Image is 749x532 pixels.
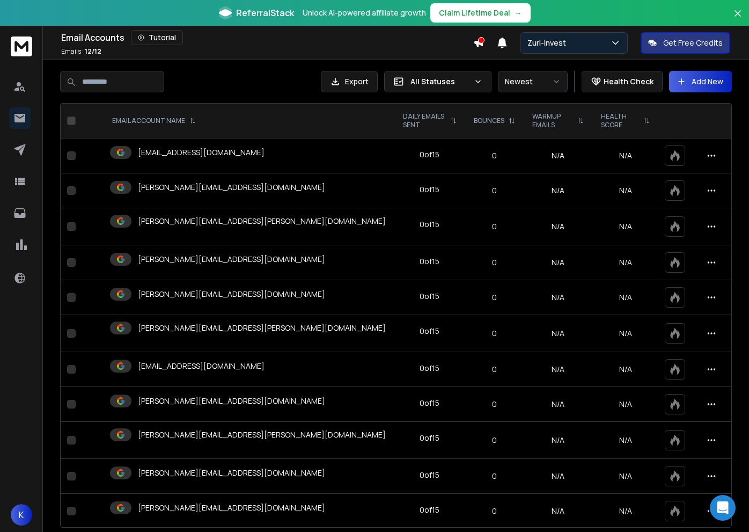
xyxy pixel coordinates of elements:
[138,468,325,478] p: [PERSON_NAME][EMAIL_ADDRESS][DOMAIN_NAME]
[303,8,426,18] p: Unlock AI-powered affiliate growth
[599,471,652,482] p: N/A
[420,326,439,337] div: 0 of 15
[420,363,439,374] div: 0 of 15
[669,71,732,92] button: Add New
[138,182,325,193] p: [PERSON_NAME][EMAIL_ADDRESS][DOMAIN_NAME]
[138,502,325,513] p: [PERSON_NAME][EMAIL_ADDRESS][DOMAIN_NAME]
[472,328,517,339] p: 0
[472,471,517,482] p: 0
[420,291,439,302] div: 0 of 15
[430,3,531,23] button: Claim Lifetime Deal→
[472,257,517,268] p: 0
[138,254,325,265] p: [PERSON_NAME][EMAIL_ADDRESS][DOMAIN_NAME]
[524,139,593,173] td: N/A
[420,433,439,443] div: 0 of 15
[599,364,652,375] p: N/A
[527,38,570,48] p: Zuri-Invest
[641,32,730,54] button: Get Free Credits
[420,505,439,515] div: 0 of 15
[410,76,469,87] p: All Statuses
[420,184,439,195] div: 0 of 15
[131,30,183,45] button: Tutorial
[138,216,386,227] p: [PERSON_NAME][EMAIL_ADDRESS][PERSON_NAME][DOMAIN_NAME]
[472,435,517,446] p: 0
[420,398,439,409] div: 0 of 15
[524,352,593,387] td: N/A
[112,116,196,125] div: EMAIL ACCOUNT NAME
[472,364,517,375] p: 0
[524,387,593,422] td: N/A
[472,399,517,410] p: 0
[321,71,378,92] button: Export
[138,323,386,333] p: [PERSON_NAME][EMAIL_ADDRESS][PERSON_NAME][DOMAIN_NAME]
[403,112,445,129] p: DAILY EMAILS SENT
[472,150,517,161] p: 0
[472,292,517,303] p: 0
[236,6,294,19] span: ReferralStack
[601,112,639,129] p: HEALTH SCORE
[524,494,593,529] td: N/A
[599,506,652,516] p: N/A
[138,289,325,300] p: [PERSON_NAME][EMAIL_ADDRESS][DOMAIN_NAME]
[420,470,439,480] div: 0 of 15
[582,71,663,92] button: Health Check
[498,71,568,92] button: Newest
[524,208,593,245] td: N/A
[11,504,32,526] button: K
[524,173,593,208] td: N/A
[138,429,386,440] p: [PERSON_NAME][EMAIL_ADDRESS][PERSON_NAME][DOMAIN_NAME]
[138,147,265,158] p: [EMAIL_ADDRESS][DOMAIN_NAME]
[61,30,473,45] div: Email Accounts
[85,47,101,56] span: 12 / 12
[532,112,574,129] p: WARMUP EMAILS
[599,185,652,196] p: N/A
[420,149,439,160] div: 0 of 15
[731,6,745,32] button: Close banner
[61,47,101,56] p: Emails :
[138,361,265,371] p: [EMAIL_ADDRESS][DOMAIN_NAME]
[599,435,652,446] p: N/A
[420,256,439,267] div: 0 of 15
[663,38,723,48] p: Get Free Credits
[524,280,593,315] td: N/A
[599,328,652,339] p: N/A
[472,185,517,196] p: 0
[599,221,652,232] p: N/A
[599,399,652,410] p: N/A
[710,495,736,521] div: Open Intercom Messenger
[472,506,517,516] p: 0
[604,76,653,87] p: Health Check
[420,219,439,230] div: 0 of 15
[599,257,652,268] p: N/A
[474,116,504,125] p: BOUNCES
[515,8,522,18] span: →
[599,150,652,161] p: N/A
[524,315,593,352] td: N/A
[524,245,593,280] td: N/A
[472,221,517,232] p: 0
[599,292,652,303] p: N/A
[524,459,593,494] td: N/A
[524,422,593,459] td: N/A
[138,396,325,406] p: [PERSON_NAME][EMAIL_ADDRESS][DOMAIN_NAME]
